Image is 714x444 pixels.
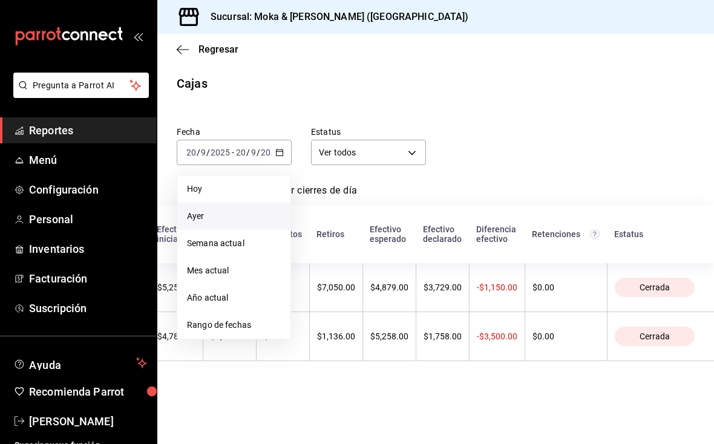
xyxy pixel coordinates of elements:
span: Menú [29,152,147,168]
svg: Total de retenciones de propinas registradas [590,229,600,239]
span: Recomienda Parrot [29,384,147,400]
span: Regresar [198,44,238,55]
span: Rango de fechas [187,319,281,331]
div: $0.00 [532,331,600,341]
div: $5,259.00 [157,282,195,292]
span: / [197,148,200,157]
span: Ayer [187,210,281,223]
div: $0.00 [532,282,600,292]
div: -$3,500.00 [477,331,517,341]
input: -- [251,148,257,157]
span: / [257,148,260,157]
span: Cerrada [635,282,675,292]
button: Pregunta a Parrot AI [13,73,149,98]
span: Suscripción [29,300,147,316]
span: Cerrada [635,331,675,341]
div: $1,758.00 [424,331,462,341]
div: Retenciones [532,229,600,239]
span: Personal [29,211,147,227]
label: Estatus [311,128,426,136]
label: Fecha [177,128,292,136]
div: $5,258.00 [370,331,408,341]
span: Hoy [187,183,281,195]
input: -- [235,148,246,157]
input: ---- [260,148,281,157]
div: Cajas [177,74,208,93]
div: $4,785.00 [157,331,195,341]
div: Estatus [614,229,695,239]
span: - [232,148,234,157]
span: / [206,148,210,157]
div: Ver todos [311,140,426,165]
div: $7,050.00 [317,282,355,292]
span: Inventarios [29,241,147,257]
span: Reportes [29,122,147,139]
span: Facturación [29,270,147,287]
span: Ayuda [29,356,131,370]
input: ---- [210,148,231,157]
div: $4,879.00 [370,282,408,292]
span: Semana actual [187,237,281,250]
input: -- [200,148,206,157]
button: open_drawer_menu [133,31,143,41]
span: Mes actual [187,264,281,277]
div: $3,729.00 [424,282,462,292]
a: Pregunta a Parrot AI [8,88,149,100]
button: Regresar [177,44,238,55]
span: Pregunta a Parrot AI [33,79,130,92]
div: $1,136.00 [317,331,355,341]
div: Efectivo inicial [157,224,195,244]
div: Efectivo esperado [370,224,408,244]
a: Ver cierres de día [280,184,357,205]
input: -- [186,148,197,157]
div: Diferencia efectivo [476,224,517,244]
div: Efectivo declarado [423,224,462,244]
span: / [246,148,250,157]
h3: Sucursal: Moka & [PERSON_NAME] ([GEOGRAPHIC_DATA]) [201,10,469,24]
span: [PERSON_NAME] [29,413,147,429]
span: Año actual [187,292,281,304]
div: -$1,150.00 [477,282,517,292]
span: Configuración [29,181,147,198]
div: Retiros [316,229,355,239]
